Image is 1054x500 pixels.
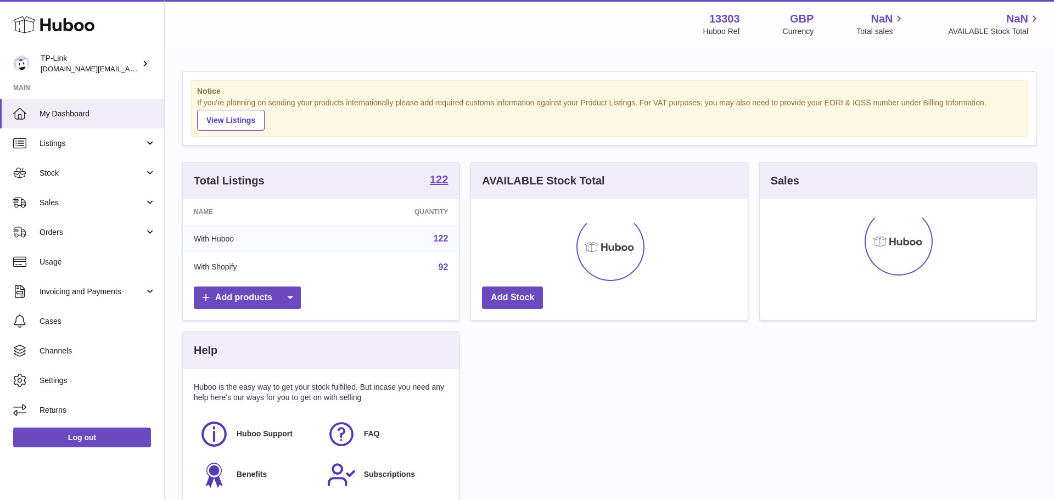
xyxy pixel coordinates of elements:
[430,174,448,187] a: 122
[771,173,799,188] h3: Sales
[41,53,139,74] div: TP-Link
[439,262,448,272] a: 92
[194,343,217,358] h3: Help
[856,26,905,37] span: Total sales
[871,12,893,26] span: NaN
[327,460,443,490] a: Subscriptions
[13,55,30,72] img: purchase.uk@tp-link.com
[197,86,1022,97] strong: Notice
[197,110,265,131] a: View Listings
[194,173,265,188] h3: Total Listings
[783,26,814,37] div: Currency
[197,98,1022,131] div: If you're planning on sending your products internationally please add required customs informati...
[856,12,905,37] a: NaN Total sales
[709,12,740,26] strong: 13303
[703,26,740,37] div: Huboo Ref
[1006,12,1028,26] span: NaN
[237,469,267,480] span: Benefits
[40,198,144,208] span: Sales
[40,138,144,149] span: Listings
[327,419,443,449] a: FAQ
[40,168,144,178] span: Stock
[40,405,156,415] span: Returns
[40,375,156,386] span: Settings
[364,429,380,439] span: FAQ
[332,199,459,224] th: Quantity
[482,173,604,188] h3: AVAILABLE Stock Total
[41,64,218,73] span: [DOMAIN_NAME][EMAIL_ADDRESS][DOMAIN_NAME]
[237,429,293,439] span: Huboo Support
[430,174,448,185] strong: 122
[40,257,156,267] span: Usage
[199,460,316,490] a: Benefits
[434,234,448,243] a: 122
[948,12,1041,37] a: NaN AVAILABLE Stock Total
[183,224,332,253] td: With Huboo
[40,286,144,297] span: Invoicing and Payments
[790,12,814,26] strong: GBP
[948,26,1041,37] span: AVAILABLE Stock Total
[194,286,301,309] a: Add products
[13,428,151,447] a: Log out
[199,419,316,449] a: Huboo Support
[364,469,415,480] span: Subscriptions
[482,286,543,309] a: Add Stock
[194,382,448,403] p: Huboo is the easy way to get your stock fulfilled. But incase you need any help here's our ways f...
[40,346,156,356] span: Channels
[183,199,332,224] th: Name
[40,227,144,238] span: Orders
[40,316,156,327] span: Cases
[183,253,332,282] td: With Shopify
[40,109,156,119] span: My Dashboard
